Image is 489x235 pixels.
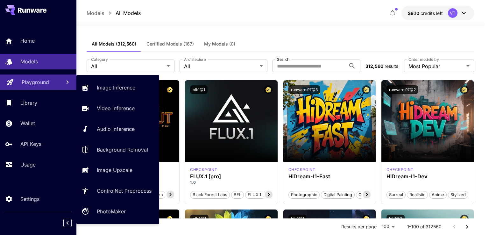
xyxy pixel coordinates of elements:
[97,104,135,112] p: Video Inference
[97,208,126,215] p: PhotoMaker
[264,85,273,94] button: Certified Model – Vetted for best performance and includes a commercial license.
[401,6,474,20] button: $9.10072
[97,146,148,153] p: Background Removal
[76,204,159,219] a: PhotoMaker
[190,167,217,173] p: checkpoint
[91,57,108,62] label: Category
[76,162,159,178] a: Image Upscale
[87,9,141,17] nav: breadcrumb
[20,140,41,148] p: API Keys
[346,10,489,235] div: Widget de chat
[288,167,315,173] p: checkpoint
[288,167,315,173] div: HiDream Fast
[20,161,36,168] p: Usage
[63,219,72,227] button: Collapse sidebar
[190,167,217,173] div: fluxpro
[92,41,136,47] span: All Models (312,560)
[97,166,132,174] p: Image Upscale
[76,183,159,199] a: ControlNet Preprocess
[408,10,443,17] div: $9.10072
[97,125,135,133] p: Audio Inference
[204,41,235,47] span: My Models (0)
[20,119,35,127] p: Wallet
[289,192,319,198] span: Photographic
[231,192,244,198] span: BFL
[20,99,37,107] p: Library
[76,142,159,157] a: Background Removal
[87,9,104,17] p: Models
[91,62,164,70] span: All
[68,217,76,229] div: Collapse sidebar
[190,215,209,223] button: bfl:4@1
[20,195,39,203] p: Settings
[190,180,272,185] p: 1.0
[22,78,49,86] p: Playground
[184,57,206,62] label: Architecture
[288,215,307,223] button: bfl:3@1
[97,187,152,195] p: ControlNet Preprocess
[166,215,174,223] button: Certified Model – Vetted for best performance and includes a commercial license.
[346,10,489,235] iframe: Chat Widget
[97,84,135,91] p: Image Inference
[76,121,159,137] a: Audio Inference
[277,57,289,62] label: Search
[76,101,159,116] a: Video Inference
[76,80,159,96] a: Image Inference
[116,9,141,17] p: All Models
[20,58,38,65] p: Models
[166,85,174,94] button: Certified Model – Vetted for best performance and includes a commercial license.
[184,62,257,70] span: All
[321,192,354,198] span: Digital Painting
[245,192,274,198] span: FLUX.1 [pro]
[190,174,272,180] h3: FLUX.1 [pro]
[288,174,371,180] h3: HiDream-I1-Fast
[190,192,230,198] span: Black Forest Labs
[288,85,320,94] button: runware:97@3
[146,41,194,47] span: Certified Models (167)
[341,224,377,230] p: Results per page
[190,85,208,94] button: bfl:1@1
[20,37,35,45] p: Home
[264,215,273,223] button: Certified Model – Vetted for best performance and includes a commercial license.
[448,8,457,18] div: VT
